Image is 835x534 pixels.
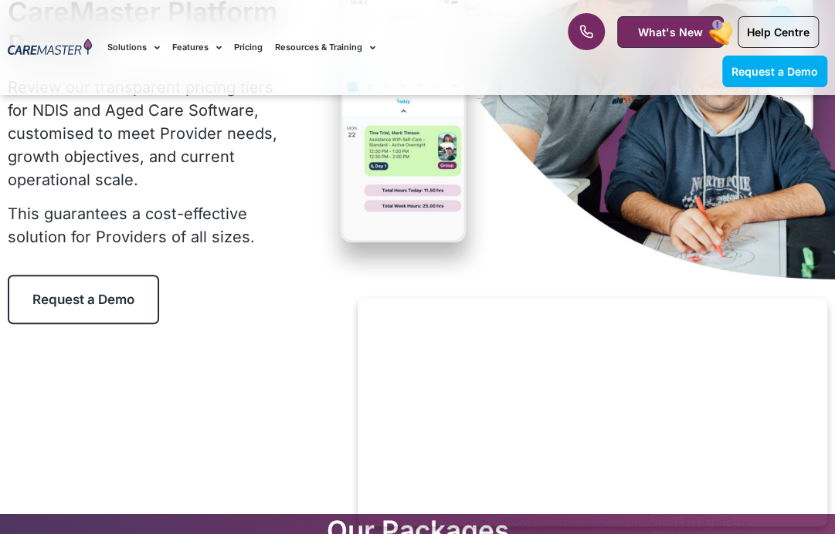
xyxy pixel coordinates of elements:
[731,65,818,78] span: Request a Demo
[8,275,159,324] a: Request a Demo
[738,16,819,48] a: Help Centre
[107,22,160,73] a: Solutions
[275,22,375,73] a: Resources & Training
[617,16,724,48] a: What's New
[747,25,810,39] span: Help Centre
[8,76,287,191] p: Review our transparent pricing tiers for NDIS and Aged Care Software, customised to meet Provider...
[172,22,222,73] a: Features
[722,56,827,87] a: Request a Demo
[107,22,532,73] nav: Menu
[234,22,263,73] a: Pricing
[358,298,827,526] iframe: Popup CTA
[32,292,134,307] span: Request a Demo
[8,39,92,57] img: CareMaster Logo
[638,25,703,39] span: What's New
[8,202,287,248] p: This guarantees a cost-effective solution for Providers of all sizes.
